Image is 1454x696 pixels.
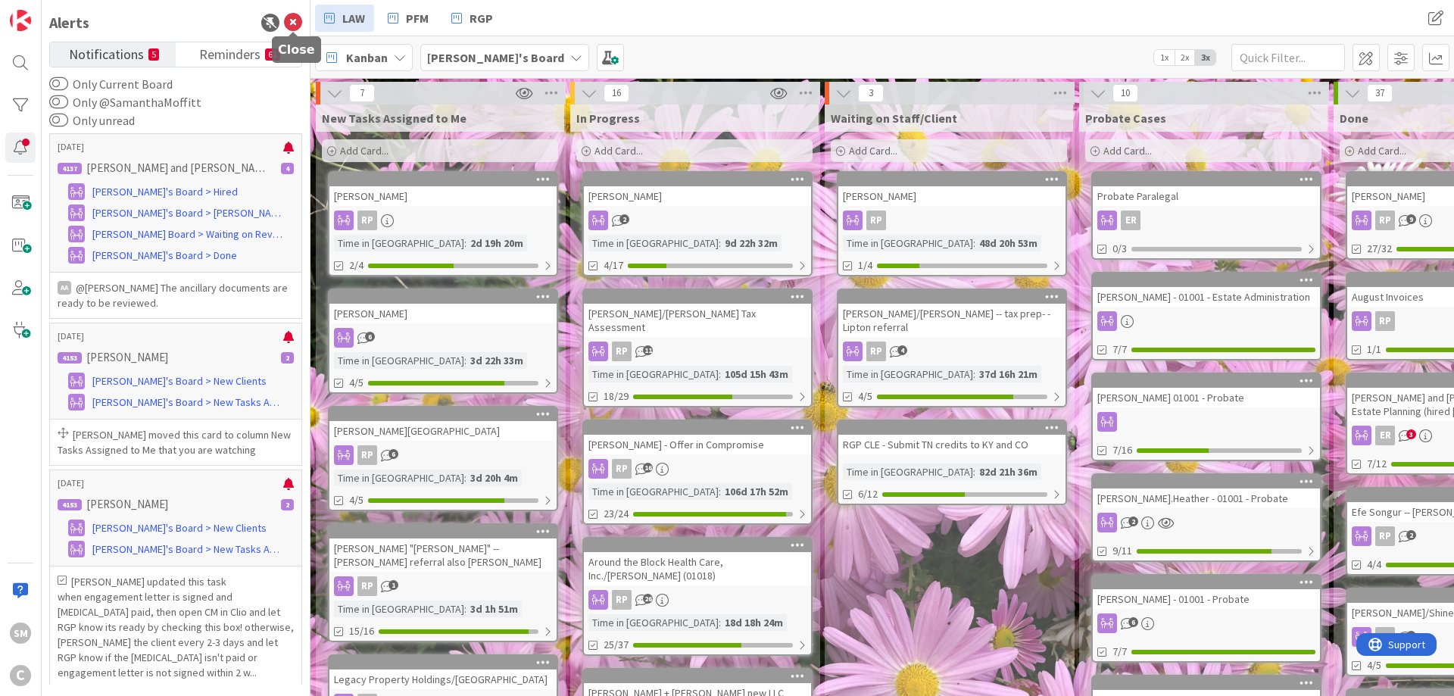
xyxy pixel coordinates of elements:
img: Visit kanbanzone.com [10,10,31,31]
a: [PERSON_NAME] Board > Waiting on Review/Action [58,225,294,243]
span: 7/16 [1112,442,1132,458]
span: 27/32 [1367,241,1392,257]
a: [PERSON_NAME]Time in [GEOGRAPHIC_DATA]:3d 22h 33m4/5 [328,289,558,394]
span: 7/7 [1112,644,1127,660]
div: 4 [281,163,294,174]
div: Time in [GEOGRAPHIC_DATA] [334,235,464,251]
div: 37d 16h 21m [975,366,1041,382]
span: 16 [604,84,629,102]
div: 2d 19h 20m [466,235,527,251]
span: : [719,614,721,631]
div: 3d 22h 33m [466,352,527,369]
div: RGP CLE - Submit TN credits to KY and CO [838,421,1066,454]
div: [PERSON_NAME]/[PERSON_NAME] Tax Assessment [584,290,811,337]
span: [PERSON_NAME]'s Board > Hired [92,184,238,200]
span: 1 [388,580,398,590]
div: [PERSON_NAME]/[PERSON_NAME] -- tax prep- - Lipton referral [838,290,1066,337]
a: PFM [379,5,438,32]
span: 6 [1128,617,1138,627]
span: 3 [1406,429,1416,439]
label: Only unread [49,111,135,130]
span: 15/16 [349,623,374,639]
b: [PERSON_NAME]'s Board [427,50,564,65]
div: Probate Paralegal [1093,186,1320,206]
a: [PERSON_NAME] "[PERSON_NAME]" -- [PERSON_NAME] referral also [PERSON_NAME]RPTime in [GEOGRAPHIC_D... [328,523,558,642]
span: Add Card... [340,144,388,158]
div: ER [1375,426,1395,445]
div: AA [58,281,71,295]
div: [PERSON_NAME] - 01001 - Estate Administration [1093,287,1320,307]
span: [PERSON_NAME] Board > Waiting on Review/Action [92,226,283,242]
span: 2 [1406,530,1416,540]
label: Only @SamanthaMoffitt [49,93,201,111]
div: 9d 22h 32m [721,235,782,251]
p: when engagement letter is signed and [MEDICAL_DATA] paid, then open CM in Clio and let RGP know i... [58,589,294,680]
p: [PERSON_NAME] [86,351,168,364]
p: [PERSON_NAME] [86,498,168,511]
p: [DATE] [58,142,283,152]
span: 6/12 [858,486,878,502]
span: 2 [1128,517,1138,526]
div: 4153 [58,352,82,364]
a: [PERSON_NAME] - Offer in CompromiseRPTime in [GEOGRAPHIC_DATA]:106d 17h 52m23/24 [582,420,813,525]
div: RP [357,576,377,596]
div: RP [612,459,632,479]
a: [PERSON_NAME]/[PERSON_NAME] Tax AssessmentRPTime in [GEOGRAPHIC_DATA]:105d 15h 43m18/29 [582,289,813,407]
span: Waiting on Staff/Client [831,111,957,126]
p: [DATE] [58,478,283,488]
span: 1x [1154,50,1175,65]
div: 105d 15h 43m [721,366,792,382]
span: : [719,235,721,251]
label: Only Current Board [49,75,173,93]
div: 48d 20h 53m [975,235,1041,251]
span: Done [1340,111,1368,126]
span: PFM [406,9,429,27]
a: [PERSON_NAME]'s Board > [PERSON_NAME] Projects [58,204,294,222]
div: RGP CLE - Submit TN credits to KY and CO [838,435,1066,454]
a: [PERSON_NAME]'s Board > New Clients [58,372,294,390]
span: 7 [349,84,375,102]
span: 0/3 [1112,241,1127,257]
span: : [464,352,466,369]
div: [PERSON_NAME] [329,304,557,323]
div: RP [838,342,1066,361]
small: 61 [265,48,280,61]
span: : [719,366,721,382]
a: [PERSON_NAME] - 01001 - Probate7/7 [1091,574,1321,663]
span: 3x [1195,50,1215,65]
div: 18d 18h 24m [721,614,787,631]
div: Time in [GEOGRAPHIC_DATA] [843,366,973,382]
div: Legacy Property Holdings/[GEOGRAPHIC_DATA] [329,656,557,689]
div: C [10,665,31,686]
div: 4153 [58,499,82,510]
span: [PERSON_NAME]'s Board > New Tasks Assigned to Me [92,395,283,410]
span: : [973,366,975,382]
div: Time in [GEOGRAPHIC_DATA] [588,235,719,251]
div: RP [584,590,811,610]
div: Time in [GEOGRAPHIC_DATA] [334,352,464,369]
span: Kanban [346,48,388,67]
span: : [719,483,721,500]
span: 37 [1367,84,1393,102]
a: [PERSON_NAME]'s Board > New Clients [58,519,294,537]
a: [PERSON_NAME]'s Board > Hired [58,183,294,201]
a: RGP CLE - Submit TN credits to KY and COTime in [GEOGRAPHIC_DATA]:82d 21h 36m6/12 [837,420,1067,505]
div: RP [1375,311,1395,331]
div: RP [329,445,557,465]
div: Time in [GEOGRAPHIC_DATA] [588,366,719,382]
div: [PERSON_NAME] [584,186,811,206]
div: 2 [281,499,294,510]
div: [PERSON_NAME].Heather - 01001 - Probate [1093,475,1320,508]
div: Time in [GEOGRAPHIC_DATA] [843,235,973,251]
div: Time in [GEOGRAPHIC_DATA] [588,483,719,500]
div: Time in [GEOGRAPHIC_DATA] [588,614,719,631]
span: 26 [643,594,653,604]
span: 2x [1175,50,1195,65]
a: [PERSON_NAME]'s Board > New Tasks Assigned to Me [58,393,294,411]
button: Only Current Board [49,76,68,92]
button: Only @SamanthaMoffitt [49,95,68,110]
div: [PERSON_NAME]/[PERSON_NAME] Tax Assessment [584,304,811,337]
span: RGP [470,9,493,27]
a: Around the Block Health Care, Inc./[PERSON_NAME] (01018)RPTime in [GEOGRAPHIC_DATA]:18d 18h 24m25/37 [582,537,813,656]
div: Around the Block Health Care, Inc./[PERSON_NAME] (01018) [584,538,811,585]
